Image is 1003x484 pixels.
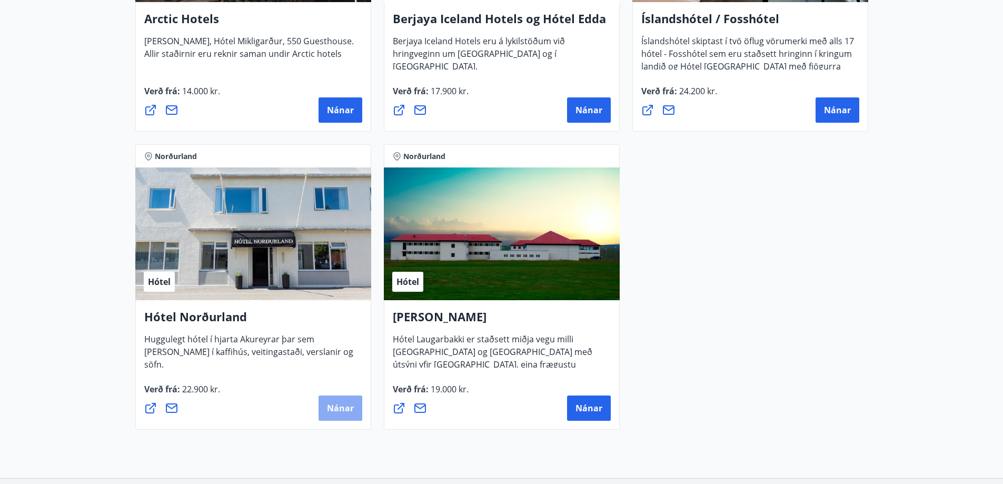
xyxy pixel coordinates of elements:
span: Hótel [148,276,171,288]
span: Norðurland [155,151,197,162]
span: 19.000 kr. [429,383,469,395]
button: Nánar [567,97,611,123]
button: Nánar [816,97,859,123]
span: Berjaya Iceland Hotels eru á lykilstöðum við hringveginn um [GEOGRAPHIC_DATA] og í [GEOGRAPHIC_DA... [393,35,565,81]
span: Huggulegt hótel í hjarta Akureyrar þar sem [PERSON_NAME] í kaffihús, veitingastaði, verslanir og ... [144,333,353,379]
span: Nánar [327,104,354,116]
h4: Arctic Hotels [144,11,362,35]
span: Verð frá : [144,383,220,403]
span: Nánar [327,402,354,414]
span: Íslandshótel skiptast í tvö öflug vörumerki með alls 17 hótel - Fosshótel sem eru staðsett hringi... [641,35,854,93]
span: Nánar [575,402,602,414]
span: Verð frá : [144,85,220,105]
span: [PERSON_NAME], Hótel Mikligarður, 550 Guesthouse. Allir staðirnir eru reknir saman undir Arctic h... [144,35,354,68]
span: Verð frá : [393,383,469,403]
span: Norðurland [403,151,445,162]
button: Nánar [567,396,611,421]
button: Nánar [319,396,362,421]
h4: Hótel Norðurland [144,309,362,333]
span: Nánar [575,104,602,116]
span: Hótel [396,276,419,288]
span: 17.900 kr. [429,85,469,97]
h4: Íslandshótel / Fosshótel [641,11,859,35]
button: Nánar [319,97,362,123]
span: Verð frá : [393,85,469,105]
span: Nánar [824,104,851,116]
span: Hótel Laugarbakki er staðsett miðja vegu milli [GEOGRAPHIC_DATA] og [GEOGRAPHIC_DATA] með útsýni ... [393,333,592,391]
span: 24.200 kr. [677,85,717,97]
h4: Berjaya Iceland Hotels og Hótel Edda [393,11,611,35]
span: 22.900 kr. [180,383,220,395]
h4: [PERSON_NAME] [393,309,611,333]
span: Verð frá : [641,85,717,105]
span: 14.000 kr. [180,85,220,97]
